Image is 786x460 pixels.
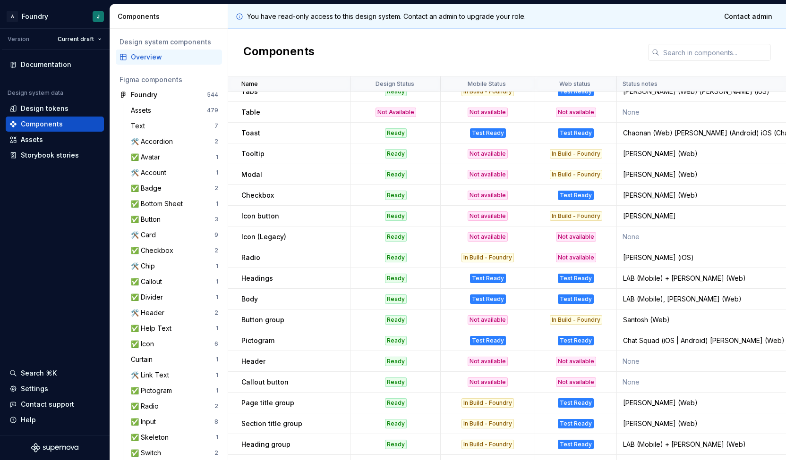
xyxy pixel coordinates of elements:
[6,132,104,147] a: Assets
[216,293,218,301] div: 1
[241,80,258,88] p: Name
[131,137,177,146] div: 🛠️ Accordion
[461,398,514,408] div: In Build - Foundry
[8,35,29,43] div: Version
[131,386,176,395] div: ✅ Pictogram
[216,262,218,270] div: 1
[241,419,302,428] p: Section title group
[241,398,294,408] p: Page title group
[385,419,407,428] div: Ready
[461,253,514,262] div: In Build - Foundry
[131,417,160,427] div: ✅ Input
[385,357,407,366] div: Ready
[6,148,104,163] a: Storybook stories
[468,108,508,117] div: Not available
[241,108,260,117] p: Table
[131,215,164,224] div: ✅ Button
[241,253,260,262] p: Radio
[216,371,218,379] div: 1
[127,274,222,289] a: ✅ Callout1
[31,443,78,452] a: Supernova Logo
[558,294,594,304] div: Test Ready
[468,377,508,387] div: Not available
[470,336,506,345] div: Test Ready
[127,103,222,118] a: Assets479
[131,293,167,302] div: ✅ Divider
[216,325,218,332] div: 1
[127,321,222,336] a: ✅ Help Text1
[6,412,104,427] button: Help
[385,191,407,200] div: Ready
[131,52,218,62] div: Overview
[6,117,104,132] a: Components
[21,368,57,378] div: Search ⌘K
[207,107,218,114] div: 479
[385,440,407,449] div: Ready
[385,315,407,325] div: Ready
[214,231,218,239] div: 9
[216,200,218,208] div: 1
[131,230,160,240] div: 🛠️ Card
[127,165,222,180] a: 🛠️ Account1
[214,418,218,426] div: 8
[550,315,602,325] div: In Build - Foundry
[556,108,596,117] div: Not available
[21,60,71,69] div: Documentation
[556,357,596,366] div: Not available
[21,415,36,425] div: Help
[127,150,222,165] a: ✅ Avatar1
[556,232,596,242] div: Not available
[558,440,594,449] div: Test Ready
[214,247,218,254] div: 2
[131,168,170,177] div: 🛠️ Account
[558,398,594,408] div: Test Ready
[131,401,162,411] div: ✅ Radio
[120,75,218,84] div: Figma components
[385,149,407,159] div: Ready
[241,315,284,325] p: Button group
[131,261,159,271] div: 🛠️ Chip
[558,419,594,428] div: Test Ready
[131,90,157,100] div: Foundry
[127,336,222,351] a: ✅ Icon6
[58,35,94,43] span: Current draft
[127,414,222,429] a: ✅ Input8
[385,294,407,304] div: Ready
[558,274,594,283] div: Test Ready
[559,80,590,88] p: Web status
[241,377,289,387] p: Callout button
[214,449,218,457] div: 2
[127,305,222,320] a: 🛠️ Header2
[659,44,771,61] input: Search in components...
[385,336,407,345] div: Ready
[556,253,596,262] div: Not available
[385,398,407,408] div: Ready
[724,12,772,21] span: Contact admin
[241,232,286,242] p: Icon (Legacy)
[127,290,222,305] a: ✅ Divider1
[127,383,222,398] a: ✅ Pictogram1
[131,184,165,193] div: ✅ Badge
[216,387,218,394] div: 1
[385,274,407,283] div: Ready
[53,33,106,46] button: Current draft
[127,259,222,274] a: 🛠️ Chip1
[243,44,315,61] h2: Components
[385,232,407,242] div: Ready
[241,211,279,221] p: Icon button
[550,149,602,159] div: In Build - Foundry
[376,108,416,117] div: Not Available
[214,402,218,410] div: 2
[127,227,222,243] a: 🛠️ Card9
[127,212,222,227] a: ✅ Button3
[461,419,514,428] div: In Build - Foundry
[556,377,596,387] div: Not available
[116,87,222,102] a: Foundry544
[7,11,18,22] div: A
[131,448,165,458] div: ✅ Switch
[558,191,594,200] div: Test Ready
[385,253,407,262] div: Ready
[385,170,407,179] div: Ready
[241,440,290,449] p: Heading group
[127,399,222,414] a: ✅ Radio2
